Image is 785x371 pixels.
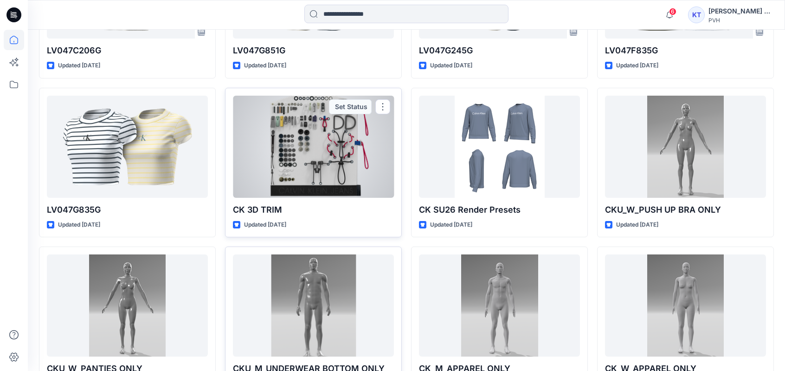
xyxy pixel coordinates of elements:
[605,96,766,198] a: CKU_W_PUSH UP BRA ONLY
[47,254,208,357] a: CKU_W_PANTIES ONLY
[688,7,705,23] div: KT
[430,61,472,71] p: Updated [DATE]
[419,254,580,357] a: CK_M_APPAREL ONLY
[616,61,658,71] p: Updated [DATE]
[244,61,286,71] p: Updated [DATE]
[58,220,100,230] p: Updated [DATE]
[47,203,208,216] p: LV047G835G
[605,254,766,357] a: CK_W_APPAREL ONLY
[58,61,100,71] p: Updated [DATE]
[419,96,580,198] a: CK SU26 Render Presets
[669,8,676,15] span: 6
[605,44,766,57] p: LV047F835G
[605,203,766,216] p: CKU_W_PUSH UP BRA ONLY
[430,220,472,230] p: Updated [DATE]
[233,44,394,57] p: LV047G851G
[47,96,208,198] a: LV047G835G
[708,17,773,24] div: PVH
[708,6,773,17] div: [PERSON_NAME] Top [PERSON_NAME] Top
[233,96,394,198] a: CK 3D TRIM
[233,203,394,216] p: CK 3D TRIM
[244,220,286,230] p: Updated [DATE]
[616,220,658,230] p: Updated [DATE]
[419,44,580,57] p: LV047G245G
[47,44,208,57] p: LV047C206G
[233,254,394,357] a: CKU_M_UNDERWEAR BOTTOM ONLY
[419,203,580,216] p: CK SU26 Render Presets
